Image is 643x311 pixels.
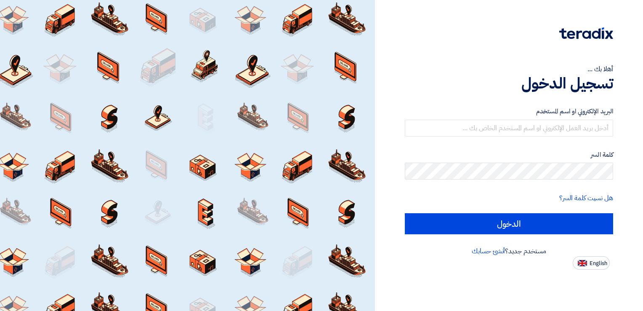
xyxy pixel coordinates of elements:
[405,74,613,93] h1: تسجيل الدخول
[405,213,613,234] input: الدخول
[559,27,613,39] img: Teradix logo
[405,120,613,137] input: أدخل بريد العمل الإلكتروني او اسم المستخدم الخاص بك ...
[405,107,613,116] label: البريد الإلكتروني او اسم المستخدم
[405,150,613,160] label: كلمة السر
[405,64,613,74] div: أهلا بك ...
[405,246,613,256] div: مستخدم جديد؟
[573,256,610,270] button: English
[590,260,607,266] span: English
[472,246,505,256] a: أنشئ حسابك
[559,193,613,203] a: هل نسيت كلمة السر؟
[578,260,587,266] img: en-US.png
